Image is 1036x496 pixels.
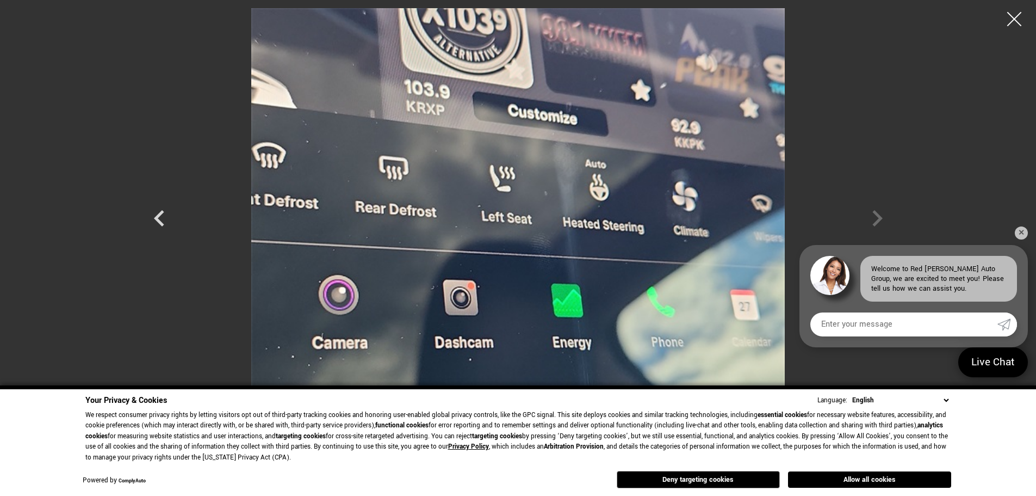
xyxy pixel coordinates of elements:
img: Used 2022 White Tesla Performance image 28 [192,8,845,409]
strong: Arbitration Provision [544,442,604,451]
a: ComplyAuto [119,477,146,485]
span: Your Privacy & Cookies [85,395,167,406]
a: Privacy Policy [448,442,489,451]
strong: targeting cookies [276,432,326,441]
a: Submit [997,313,1017,336]
div: Previous [143,197,176,246]
strong: functional cookies [375,421,429,430]
div: Powered by [83,477,146,485]
input: Enter your message [810,313,997,336]
img: Agent profile photo [810,256,849,295]
strong: essential cookies [758,411,807,420]
div: Welcome to Red [PERSON_NAME] Auto Group, we are excited to meet you! Please tell us how we can as... [860,256,1017,302]
strong: targeting cookies [472,432,522,441]
div: Language: [817,397,847,404]
span: Live Chat [966,355,1020,370]
select: Language Select [849,395,951,406]
button: Allow all cookies [788,471,951,488]
a: Live Chat [958,347,1028,377]
strong: analytics cookies [85,421,943,441]
button: Deny targeting cookies [617,471,780,488]
p: We respect consumer privacy rights by letting visitors opt out of third-party tracking cookies an... [85,410,951,463]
